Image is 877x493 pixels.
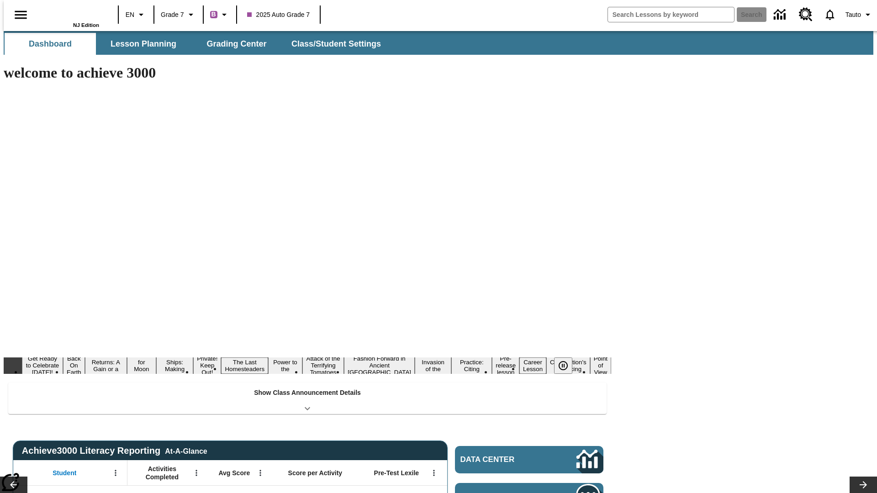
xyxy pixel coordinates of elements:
button: Slide 11 The Invasion of the Free CD [415,351,451,381]
button: Slide 2 Back On Earth [63,354,85,377]
button: Slide 12 Mixed Practice: Citing Evidence [451,351,492,381]
a: Notifications [818,3,842,26]
button: Slide 1 Get Ready to Celebrate Juneteenth! [22,354,63,377]
span: EN [126,10,134,20]
button: Profile/Settings [842,6,877,23]
div: Show Class Announcement Details [8,383,607,414]
button: Dashboard [5,33,96,55]
button: Open Menu [190,466,203,480]
span: Class/Student Settings [291,39,381,49]
div: SubNavbar [4,33,389,55]
span: Grade 7 [161,10,184,20]
button: Slide 5 Cruise Ships: Making Waves [156,351,193,381]
span: Pre-Test Lexile [374,469,419,477]
div: Home [40,3,99,28]
span: Achieve3000 Literacy Reporting [22,446,207,456]
a: Home [40,4,99,22]
span: Lesson Planning [111,39,176,49]
span: Data Center [460,455,546,464]
span: B [211,9,216,20]
a: Data Center [455,446,603,473]
button: Slide 9 Attack of the Terrifying Tomatoes [302,354,344,377]
span: Dashboard [29,39,72,49]
span: Avg Score [218,469,250,477]
button: Slide 13 Pre-release lesson [492,354,519,377]
div: SubNavbar [4,31,873,55]
h1: welcome to achieve 3000 [4,64,611,81]
button: Slide 8 Solar Power to the People [268,351,302,381]
button: Slide 10 Fashion Forward in Ancient Rome [344,354,415,377]
a: Data Center [768,2,793,27]
button: Lesson carousel, Next [850,477,877,493]
button: Open Menu [254,466,267,480]
button: Grade: Grade 7, Select a grade [157,6,200,23]
span: NJ Edition [73,22,99,28]
button: Grading Center [191,33,282,55]
button: Boost Class color is purple. Change class color [206,6,233,23]
p: Show Class Announcement Details [254,388,361,398]
button: Language: EN, Select a language [122,6,151,23]
button: Open Menu [427,466,441,480]
span: Tauto [845,10,861,20]
button: Slide 16 Point of View [590,354,611,377]
button: Slide 4 Time for Moon Rules? [127,351,156,381]
button: Lesson Planning [98,33,189,55]
button: Open Menu [109,466,122,480]
span: Grading Center [206,39,266,49]
div: At-A-Glance [165,446,207,456]
button: Class/Student Settings [284,33,388,55]
button: Slide 3 Free Returns: A Gain or a Drain? [85,351,127,381]
a: Resource Center, Will open in new tab [793,2,818,27]
button: Slide 7 The Last Homesteaders [221,357,268,374]
button: Open side menu [7,1,34,28]
span: 2025 Auto Grade 7 [247,10,310,20]
span: Score per Activity [288,469,343,477]
button: Slide 15 The Constitution's Balancing Act [546,351,590,381]
div: Pause [554,357,581,374]
span: Student [53,469,76,477]
button: Slide 6 Private! Keep Out! [193,354,221,377]
button: Pause [554,357,572,374]
input: search field [608,7,734,22]
span: Activities Completed [132,465,192,481]
button: Slide 14 Career Lesson [519,357,546,374]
